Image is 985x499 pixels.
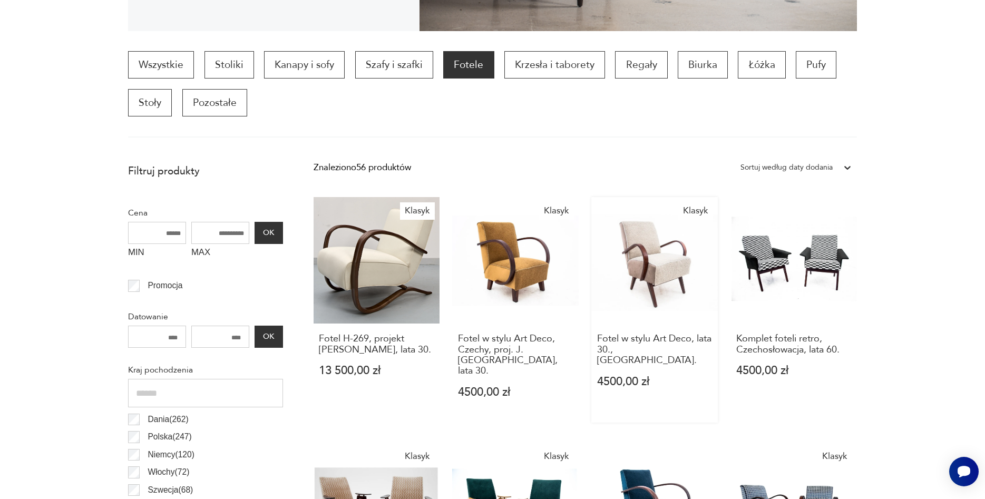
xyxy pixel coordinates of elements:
[319,365,434,376] p: 13 500,00 zł
[148,430,191,444] p: Polska ( 247 )
[204,51,254,79] a: Stoliki
[949,457,979,486] iframe: Smartsupp widget button
[128,206,283,220] p: Cena
[255,326,283,348] button: OK
[255,222,283,244] button: OK
[191,244,249,264] label: MAX
[355,51,433,79] a: Szafy i szafki
[128,244,186,264] label: MIN
[443,51,494,79] a: Fotele
[730,197,857,423] a: Komplet foteli retro, Czechosłowacja, lata 60.Komplet foteli retro, Czechosłowacja, lata 60.4500,...
[678,51,728,79] a: Biurka
[597,334,712,366] h3: Fotel w stylu Art Deco, lata 30., [GEOGRAPHIC_DATA].
[738,51,785,79] a: Łóżka
[128,310,283,324] p: Datowanie
[182,89,247,116] a: Pozostałe
[148,413,188,426] p: Dania ( 262 )
[736,334,851,355] h3: Komplet foteli retro, Czechosłowacja, lata 60.
[736,365,851,376] p: 4500,00 zł
[591,197,718,423] a: KlasykFotel w stylu Art Deco, lata 30., Czechy.Fotel w stylu Art Deco, lata 30., [GEOGRAPHIC_DATA...
[128,89,172,116] a: Stoły
[740,161,833,174] div: Sortuj według daty dodania
[458,387,573,398] p: 4500,00 zł
[319,334,434,355] h3: Fotel H-269, projekt [PERSON_NAME], lata 30.
[148,483,193,497] p: Szwecja ( 68 )
[504,51,605,79] a: Krzesła i taborety
[796,51,836,79] a: Pufy
[128,164,283,178] p: Filtruj produkty
[597,376,712,387] p: 4500,00 zł
[148,465,189,479] p: Włochy ( 72 )
[458,334,573,377] h3: Fotel w stylu Art Deco, Czechy, proj. J. [GEOGRAPHIC_DATA], lata 30.
[148,279,182,292] p: Promocja
[452,197,579,423] a: KlasykFotel w stylu Art Deco, Czechy, proj. J. Halabala, lata 30.Fotel w stylu Art Deco, Czechy, ...
[314,161,411,174] div: Znaleziono 56 produktów
[128,51,194,79] a: Wszystkie
[615,51,667,79] a: Regały
[148,448,194,462] p: Niemcy ( 120 )
[314,197,440,423] a: KlasykFotel H-269, projekt Jindrich Halabala, lata 30.Fotel H-269, projekt [PERSON_NAME], lata 30...
[264,51,345,79] a: Kanapy i sofy
[128,363,283,377] p: Kraj pochodzenia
